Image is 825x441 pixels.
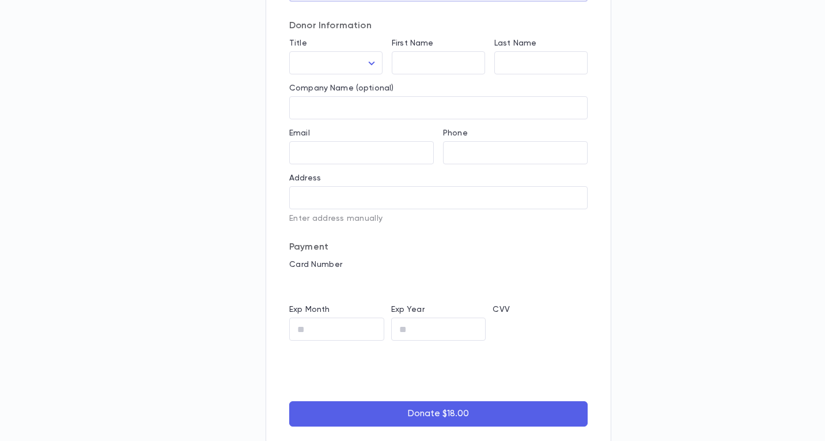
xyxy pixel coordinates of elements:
iframe: cvv [493,318,588,341]
label: Exp Year [391,305,425,314]
p: Payment [289,242,588,253]
label: Exp Month [289,305,330,314]
label: Address [289,174,321,183]
label: Company Name (optional) [289,84,393,93]
p: CVV [493,305,588,314]
p: Enter address manually [289,214,588,223]
label: First Name [392,39,433,48]
label: Phone [443,129,468,138]
iframe: card [289,273,588,296]
div: ​ [289,52,383,74]
p: Card Number [289,260,588,269]
button: Donate $18.00 [289,401,588,427]
label: Title [289,39,307,48]
label: Email [289,129,310,138]
p: Donor Information [289,20,588,32]
label: Last Name [494,39,536,48]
